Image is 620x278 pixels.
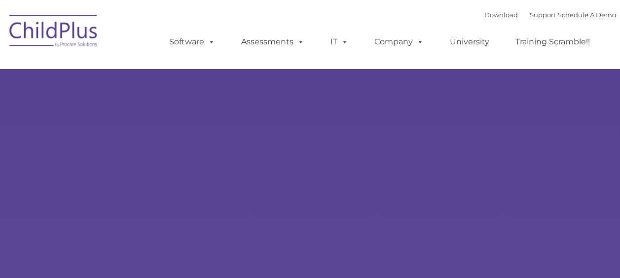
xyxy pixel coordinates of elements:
a: Support [530,11,556,19]
a: Schedule A Demo [558,11,616,19]
font: | [484,11,616,19]
a: Software [159,32,225,52]
a: Download [484,11,518,19]
a: University [440,32,499,52]
a: Company [365,32,434,52]
a: Training Scramble!! [506,32,600,52]
img: ChildPlus by Procare Solutions [4,8,103,57]
a: IT [321,32,358,52]
a: Assessments [231,32,314,52]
